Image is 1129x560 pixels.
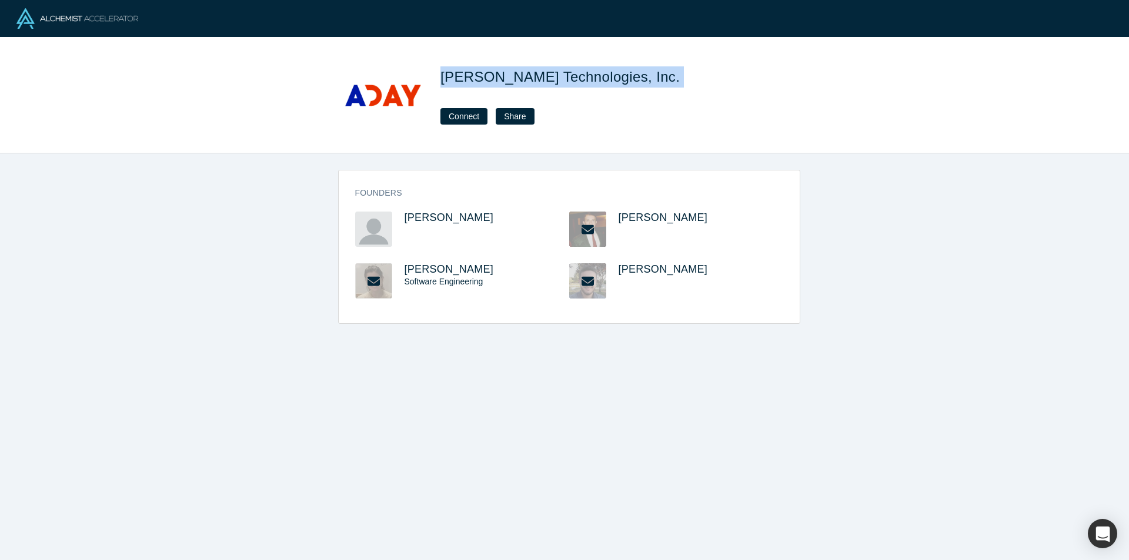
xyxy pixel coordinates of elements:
[405,212,494,223] a: [PERSON_NAME]
[440,69,684,85] span: [PERSON_NAME] Technologies, Inc.
[355,187,767,199] h3: Founders
[619,263,708,275] a: [PERSON_NAME]
[16,8,138,29] img: Alchemist Logo
[440,108,487,125] button: Connect
[342,54,424,136] img: Aday Technologies, Inc.'s Logo
[355,212,392,247] img: Rahkeem Morris's Profile Image
[619,212,708,223] a: [PERSON_NAME]
[496,108,534,125] button: Share
[405,263,494,275] a: [PERSON_NAME]
[405,277,483,286] span: Software Engineering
